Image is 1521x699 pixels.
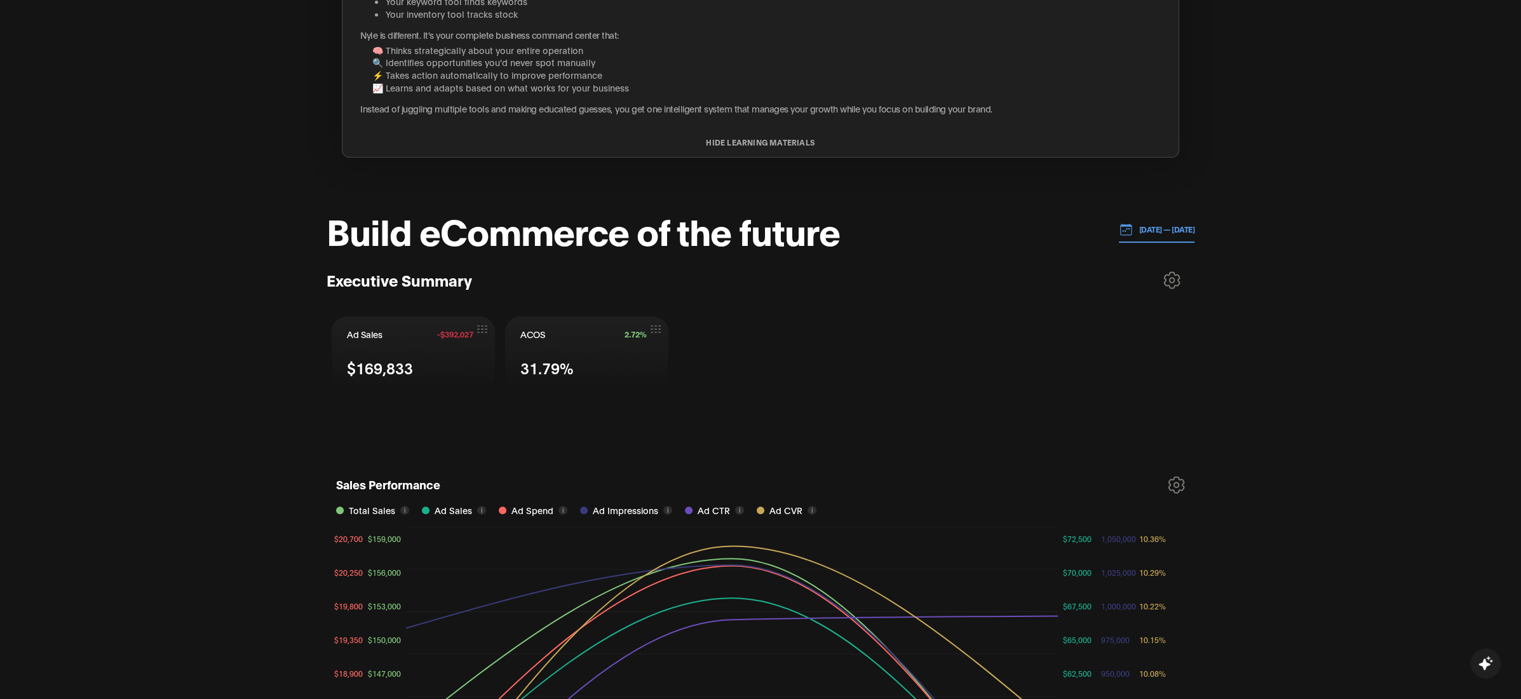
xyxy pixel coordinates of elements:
[334,601,363,611] tspan: $19,800
[327,270,472,290] h3: Executive Summary
[372,44,1161,57] li: 🧠 Thinks strategically about your entire operation
[347,328,382,341] span: Ad Sales
[477,506,486,515] button: i
[334,635,363,644] tspan: $19,350
[336,476,440,497] h1: Sales Performance
[1063,534,1092,543] tspan: $72,500
[1063,601,1092,611] tspan: $67,500
[334,567,363,577] tspan: $20,250
[1101,567,1136,577] tspan: 1,025,000
[505,316,668,390] button: ACOS2.72%31.79%
[360,29,1161,41] p: Nyle is different. It's your complete business command center that:
[386,8,1161,20] li: Your inventory tool tracks stock
[593,503,658,517] span: Ad Impressions
[1063,668,1092,678] tspan: $62,500
[1101,668,1130,678] tspan: 950,000
[1139,567,1166,577] tspan: 10.29%
[1119,217,1195,243] button: [DATE] — [DATE]
[1101,635,1130,644] tspan: 975,000
[1119,222,1133,236] img: 01.01.24 — 07.01.24
[368,635,401,644] tspan: $150,000
[368,601,401,611] tspan: $153,000
[437,330,473,339] span: -$392,027
[372,69,1161,81] li: ⚡ Takes action automatically to improve performance
[372,81,1161,94] li: 📈 Learns and adapts based on what works for your business
[334,534,363,543] tspan: $20,700
[435,503,472,517] span: Ad Sales
[360,102,1161,115] p: Instead of juggling multiple tools and making educated guesses, you get one intelligent system th...
[349,503,395,517] span: Total Sales
[698,503,730,517] span: Ad CTR
[769,503,802,517] span: Ad CVR
[1139,668,1166,678] tspan: 10.08%
[368,567,401,577] tspan: $156,000
[342,138,1179,147] button: HIDE LEARNING MATERIALS
[347,356,413,379] span: $169,833
[1139,601,1166,611] tspan: 10.22%
[511,503,553,517] span: Ad Spend
[1063,635,1092,644] tspan: $65,000
[1101,601,1136,611] tspan: 1,000,000
[368,534,401,543] tspan: $159,000
[332,316,495,390] button: Ad Sales-$392,027$169,833
[400,506,409,515] button: i
[327,211,840,249] h1: Build eCommerce of the future
[372,56,1161,69] li: 🔍 Identifies opportunities you'd never spot manually
[735,506,744,515] button: i
[1139,635,1166,644] tspan: 10.15%
[520,328,545,341] span: ACOS
[558,506,567,515] button: i
[625,330,647,339] span: 2.72%
[520,356,574,379] span: 31.79%
[368,668,401,678] tspan: $147,000
[1063,567,1092,577] tspan: $70,000
[334,668,363,678] tspan: $18,900
[808,506,816,515] button: i
[1101,534,1136,543] tspan: 1,050,000
[1139,534,1166,543] tspan: 10.36%
[1133,224,1195,235] p: [DATE] — [DATE]
[663,506,672,515] button: i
